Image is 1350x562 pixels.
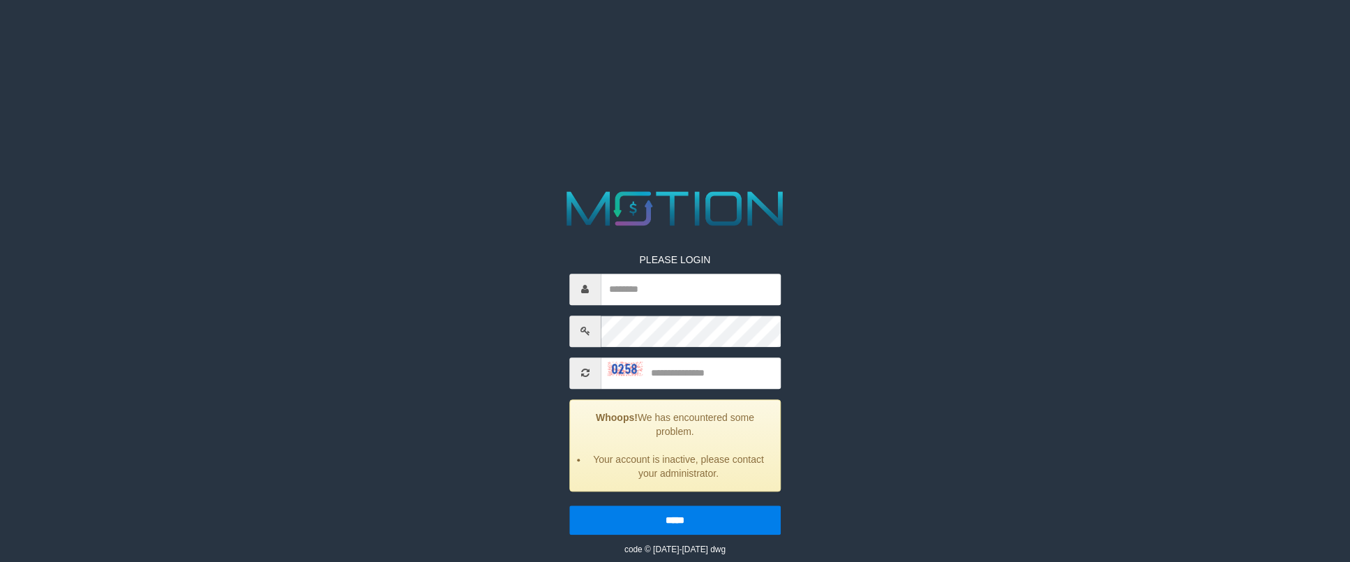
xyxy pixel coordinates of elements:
[569,399,781,491] div: We has encountered some problem.
[608,362,643,376] img: captcha
[569,253,781,267] p: PLEASE LOGIN
[596,412,638,423] strong: Whoops!
[587,452,770,480] li: Your account is inactive, please contact your administrator.
[557,185,793,232] img: MOTION_logo.png
[624,545,726,554] small: code © [DATE]-[DATE] dwg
